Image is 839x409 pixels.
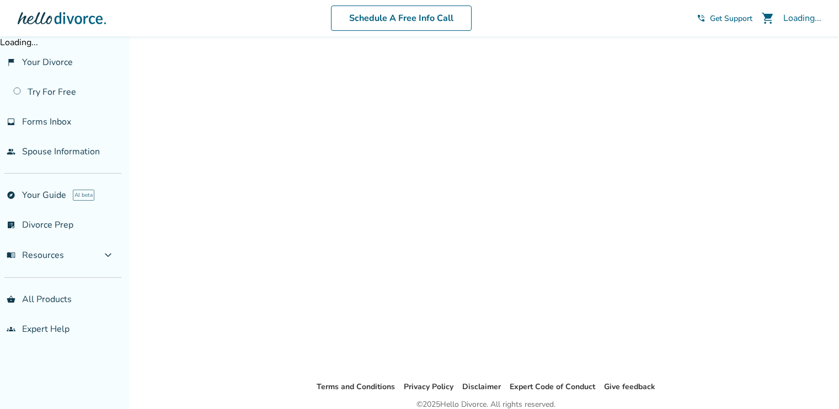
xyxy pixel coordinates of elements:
[510,381,595,392] a: Expert Code of Conduct
[697,14,706,23] span: phone_in_talk
[761,12,774,25] span: shopping_cart
[317,381,395,392] a: Terms and Conditions
[404,381,453,392] a: Privacy Policy
[710,13,752,24] span: Get Support
[73,190,94,201] span: AI beta
[604,380,655,394] li: Give feedback
[331,6,472,31] a: Schedule A Free Info Call
[101,249,115,262] span: expand_more
[7,325,15,333] span: groups
[462,380,501,394] li: Disclaimer
[7,58,15,67] span: flag_2
[7,117,15,126] span: inbox
[697,13,752,24] a: phone_in_talkGet Support
[7,295,15,304] span: shopping_basket
[22,116,71,128] span: Forms Inbox
[7,191,15,200] span: explore
[7,147,15,156] span: people
[7,220,15,229] span: list_alt_check
[7,251,15,260] span: menu_book
[783,12,821,24] div: Loading...
[7,249,64,261] span: Resources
